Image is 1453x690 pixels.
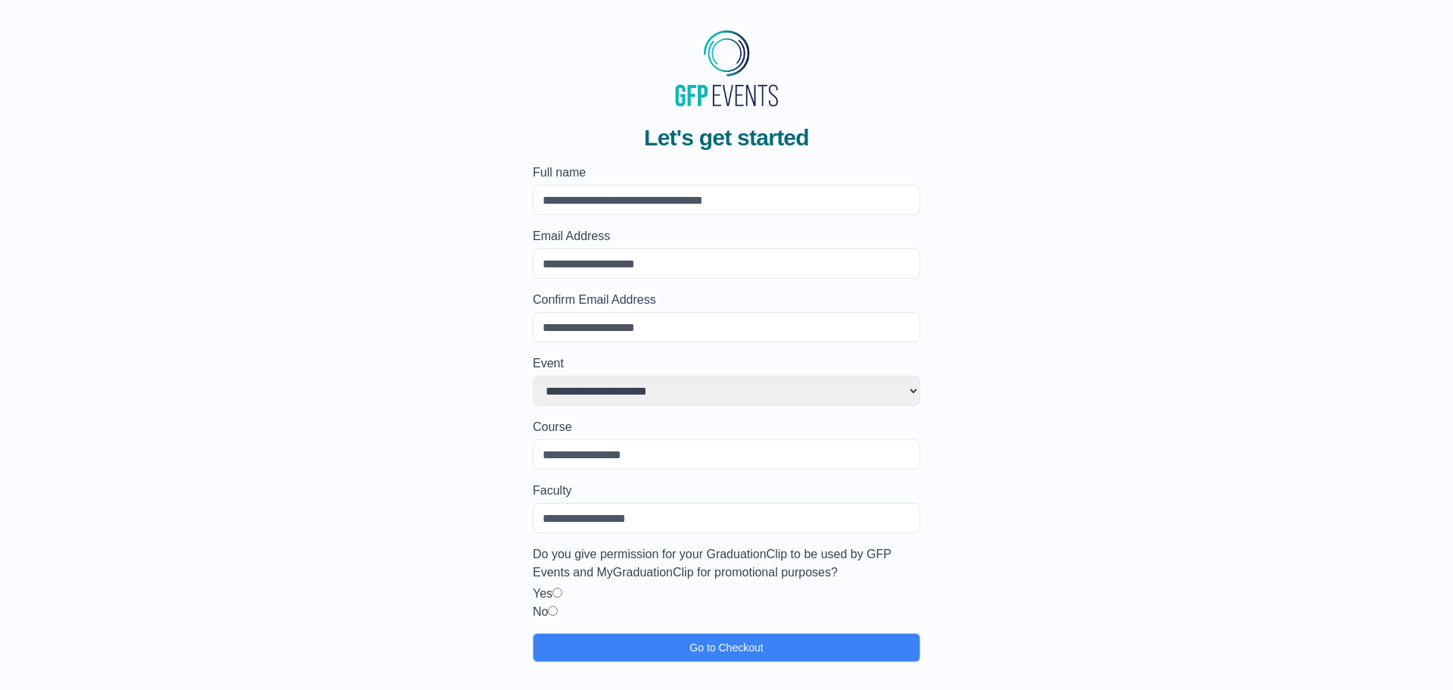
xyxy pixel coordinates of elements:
span: Let's get started [644,124,809,151]
label: Faculty [533,482,920,500]
label: Do you give permission for your GraduationClip to be used by GFP Events and MyGraduationClip for ... [533,545,920,582]
label: Email Address [533,227,920,245]
label: Yes [533,587,552,600]
button: Go to Checkout [533,633,920,662]
label: Course [533,418,920,436]
img: MyGraduationClip [670,24,783,112]
label: Event [533,354,920,373]
label: No [533,605,548,618]
label: Full name [533,164,920,182]
label: Confirm Email Address [533,291,920,309]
